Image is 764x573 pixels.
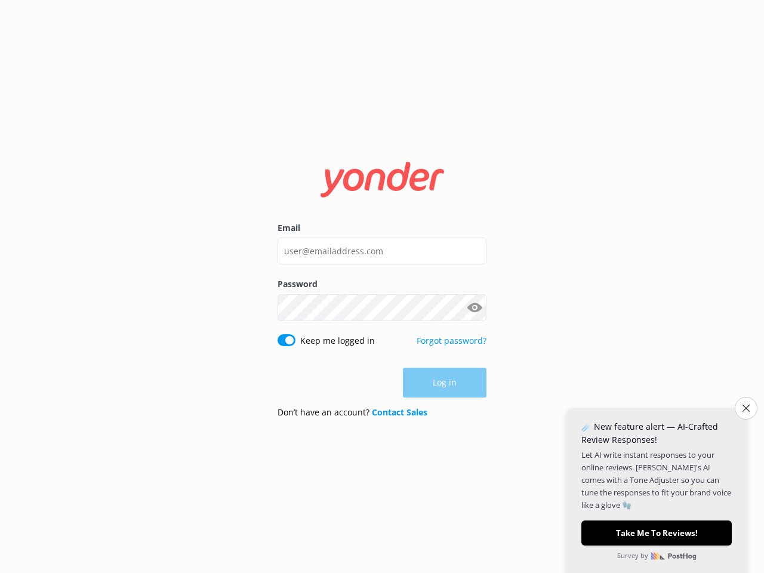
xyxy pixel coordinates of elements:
a: Contact Sales [372,406,427,418]
label: Password [278,278,486,291]
label: Email [278,221,486,235]
button: Show password [463,295,486,319]
label: Keep me logged in [300,334,375,347]
a: Forgot password? [417,335,486,346]
input: user@emailaddress.com [278,238,486,264]
p: Don’t have an account? [278,406,427,419]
